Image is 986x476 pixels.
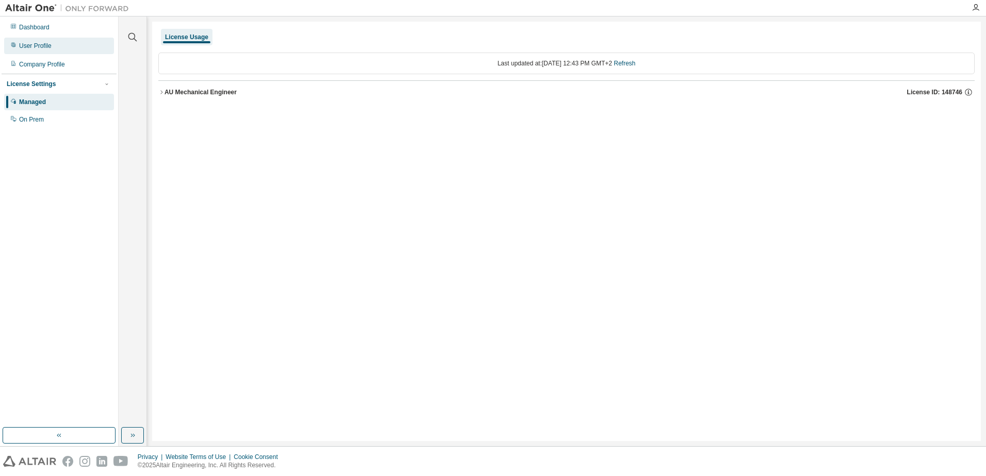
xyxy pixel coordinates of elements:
[158,53,975,74] div: Last updated at: [DATE] 12:43 PM GMT+2
[3,456,56,467] img: altair_logo.svg
[138,453,166,461] div: Privacy
[79,456,90,467] img: instagram.svg
[165,88,237,96] div: AU Mechanical Engineer
[19,98,46,106] div: Managed
[62,456,73,467] img: facebook.svg
[19,42,52,50] div: User Profile
[19,60,65,69] div: Company Profile
[19,23,50,31] div: Dashboard
[234,453,284,461] div: Cookie Consent
[96,456,107,467] img: linkedin.svg
[158,81,975,104] button: AU Mechanical EngineerLicense ID: 148746
[907,88,962,96] span: License ID: 148746
[138,461,284,470] p: © 2025 Altair Engineering, Inc. All Rights Reserved.
[166,453,234,461] div: Website Terms of Use
[113,456,128,467] img: youtube.svg
[7,80,56,88] div: License Settings
[614,60,635,67] a: Refresh
[5,3,134,13] img: Altair One
[165,33,208,41] div: License Usage
[19,115,44,124] div: On Prem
